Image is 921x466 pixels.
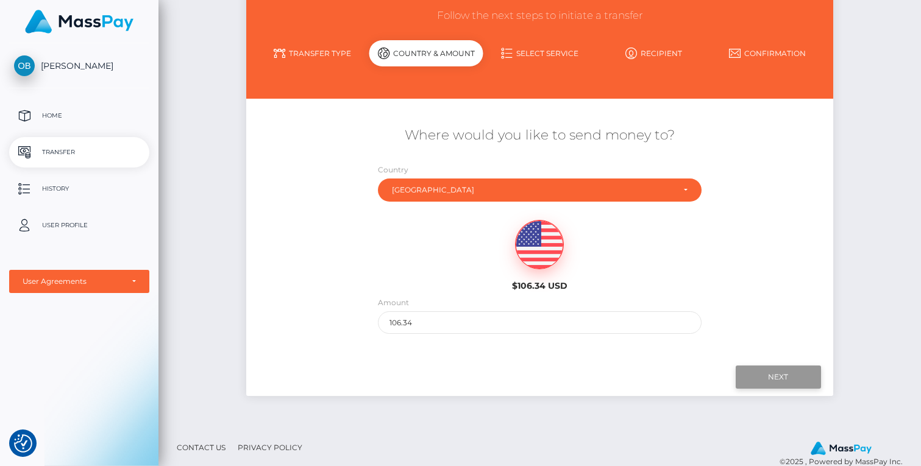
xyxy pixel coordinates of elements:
[233,438,307,457] a: Privacy Policy
[14,434,32,453] img: Revisit consent button
[14,180,144,198] p: History
[14,143,144,161] p: Transfer
[483,43,597,64] a: Select Service
[9,210,149,241] a: User Profile
[378,297,409,308] label: Amount
[23,277,123,286] div: User Agreements
[255,9,824,23] h3: Follow the next steps to initiate a transfer
[172,438,230,457] a: Contact Us
[369,40,483,66] div: Country & Amount
[736,365,821,389] input: Next
[255,43,369,64] a: Transfer Type
[468,281,612,291] h6: $106.34 USD
[369,43,483,74] a: Country & Amount
[811,442,872,455] img: MassPay
[597,43,711,64] a: Recipient
[9,101,149,131] a: Home
[9,174,149,204] a: History
[710,43,824,64] a: Confirmation
[392,185,674,195] div: [GEOGRAPHIC_DATA]
[378,164,408,175] label: Country
[14,107,144,125] p: Home
[9,137,149,168] a: Transfer
[9,60,149,71] span: [PERSON_NAME]
[9,270,149,293] button: User Agreements
[378,311,702,334] input: Amount to send in USD (Maximum: 106.34)
[378,178,702,202] button: Ukraine
[14,434,32,453] button: Consent Preferences
[25,10,133,34] img: MassPay
[255,126,824,145] h5: Where would you like to send money to?
[14,216,144,235] p: User Profile
[516,221,563,269] img: USD.png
